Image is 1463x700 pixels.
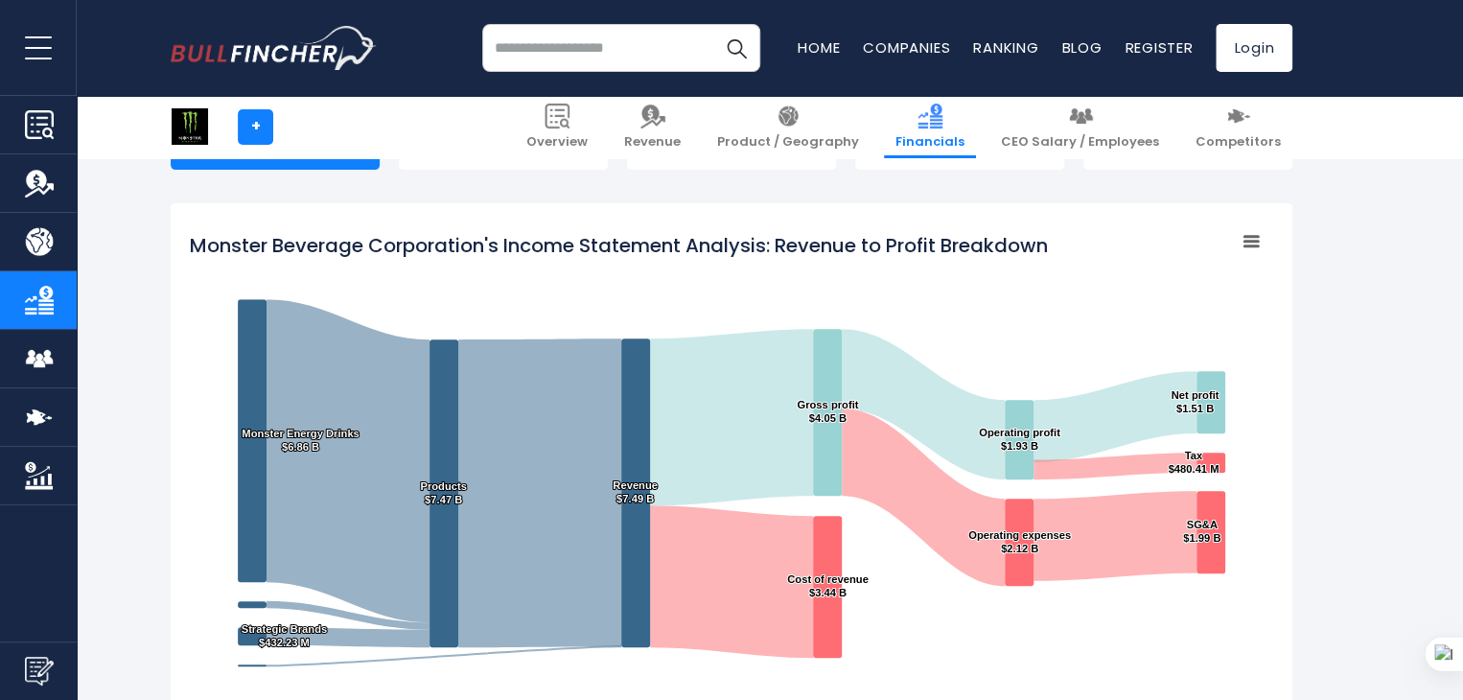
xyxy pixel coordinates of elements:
text: Revenue $7.49 B [613,479,658,504]
span: CEO Salary / Employees [1001,134,1159,151]
text: Tax $480.41 M [1168,450,1219,475]
a: Product / Geography [706,96,871,158]
a: Register [1125,37,1193,58]
img: MNST logo [172,108,208,145]
a: Login [1216,24,1292,72]
a: Blog [1061,37,1102,58]
a: Companies [863,37,950,58]
text: SG&A $1.99 B [1183,519,1220,544]
span: Competitors [1196,134,1281,151]
text: Gross profit $4.05 B [797,399,858,424]
a: + [238,109,273,145]
a: Ranking [973,37,1038,58]
text: Monster Energy Drinks $6.86 B [242,428,359,453]
a: Competitors [1184,96,1292,158]
text: Net profit $1.51 B [1171,389,1219,414]
a: Home [798,37,840,58]
text: Cost of revenue $3.44 B [787,573,869,598]
tspan: Monster Beverage Corporation's Income Statement Analysis: Revenue to Profit Breakdown [190,232,1048,259]
a: Go to homepage [171,26,377,70]
a: Financials [884,96,976,158]
a: CEO Salary / Employees [989,96,1171,158]
text: Products $7.47 B [420,480,467,505]
span: Financials [895,134,964,151]
text: Operating expenses $2.12 B [968,529,1071,554]
span: Overview [526,134,588,151]
text: Operating profit $1.93 B [979,427,1060,452]
span: Revenue [624,134,681,151]
img: bullfincher logo [171,26,377,70]
span: Product / Geography [717,134,859,151]
a: Overview [515,96,599,158]
button: Search [712,24,760,72]
a: Revenue [613,96,692,158]
text: Strategic Brands $432.23 M [242,623,328,648]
